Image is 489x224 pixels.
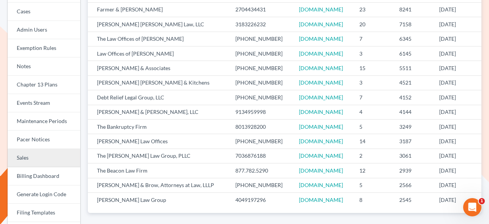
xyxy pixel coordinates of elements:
[433,2,481,17] td: [DATE]
[8,76,80,94] a: Chapter 13 Plans
[393,75,433,90] td: 4521
[393,134,433,149] td: 3187
[353,193,393,207] td: 8
[88,75,229,90] td: [PERSON_NAME] [PERSON_NAME] & Kitchens
[433,105,481,119] td: [DATE]
[88,134,229,149] td: [PERSON_NAME] Law Offices
[393,105,433,119] td: 4144
[299,109,343,115] a: [DOMAIN_NAME]
[8,186,80,204] a: Generate Login Code
[229,17,293,32] td: 3183226232
[229,178,293,192] td: [PHONE_NUMBER]
[299,182,343,188] a: [DOMAIN_NAME]
[229,2,293,17] td: 2704434431
[393,193,433,207] td: 2545
[299,35,343,42] a: [DOMAIN_NAME]
[88,61,229,75] td: [PERSON_NAME] & Associates
[88,90,229,105] td: Debt Relief Legal Group, LLC
[353,75,393,90] td: 3
[229,134,293,149] td: [PHONE_NUMBER]
[88,178,229,192] td: [PERSON_NAME] & Brow, Attorneys at Law, LLLP
[88,193,229,207] td: [PERSON_NAME] Law Group
[299,65,343,71] a: [DOMAIN_NAME]
[433,178,481,192] td: [DATE]
[393,61,433,75] td: 5511
[433,134,481,149] td: [DATE]
[229,163,293,178] td: 877.782.5290
[393,163,433,178] td: 2939
[8,131,80,149] a: Pacer Notices
[8,167,80,186] a: Billing Dashboard
[88,17,229,32] td: [PERSON_NAME] [PERSON_NAME] Law, LLC
[353,119,393,134] td: 5
[353,178,393,192] td: 5
[299,50,343,57] a: [DOMAIN_NAME]
[8,112,80,131] a: Maintenance Periods
[88,46,229,61] td: Law Offices of [PERSON_NAME]
[229,75,293,90] td: [PHONE_NUMBER]
[88,2,229,17] td: Farmer & [PERSON_NAME]
[299,6,343,13] a: [DOMAIN_NAME]
[353,149,393,163] td: 2
[229,46,293,61] td: [PHONE_NUMBER]
[353,2,393,17] td: 23
[433,17,481,32] td: [DATE]
[299,123,343,130] a: [DOMAIN_NAME]
[353,90,393,105] td: 7
[393,32,433,46] td: 6345
[353,32,393,46] td: 7
[433,32,481,46] td: [DATE]
[8,58,80,76] a: Notes
[479,198,485,204] span: 1
[393,149,433,163] td: 3061
[88,119,229,134] td: The Bankruptcy Firm
[393,17,433,32] td: 7158
[299,79,343,86] a: [DOMAIN_NAME]
[393,2,433,17] td: 8241
[433,119,481,134] td: [DATE]
[433,75,481,90] td: [DATE]
[299,138,343,144] a: [DOMAIN_NAME]
[433,90,481,105] td: [DATE]
[229,105,293,119] td: 9134959998
[299,197,343,203] a: [DOMAIN_NAME]
[229,32,293,46] td: [PHONE_NUMBER]
[299,94,343,101] a: [DOMAIN_NAME]
[393,90,433,105] td: 4152
[8,21,80,39] a: Admin Users
[299,167,343,174] a: [DOMAIN_NAME]
[353,17,393,32] td: 20
[8,149,80,167] a: Sales
[433,46,481,61] td: [DATE]
[353,46,393,61] td: 3
[88,32,229,46] td: The Law Offices of [PERSON_NAME]
[393,46,433,61] td: 6145
[8,39,80,58] a: Exemption Rules
[393,178,433,192] td: 2566
[299,21,343,27] a: [DOMAIN_NAME]
[88,163,229,178] td: The Beacon Law Firm
[353,134,393,149] td: 14
[88,105,229,119] td: [PERSON_NAME] & [PERSON_NAME], LLC
[299,152,343,159] a: [DOMAIN_NAME]
[229,193,293,207] td: 4049197296
[353,163,393,178] td: 12
[229,61,293,75] td: [PHONE_NUMBER]
[433,149,481,163] td: [DATE]
[8,204,80,222] a: Filing Templates
[229,119,293,134] td: 8013928200
[88,149,229,163] td: The [PERSON_NAME] Law Group, PLLC
[229,149,293,163] td: 7036876188
[433,61,481,75] td: [DATE]
[353,61,393,75] td: 15
[463,198,481,216] iframe: Intercom live chat
[8,3,80,21] a: Cases
[229,90,293,105] td: [PHONE_NUMBER]
[8,94,80,112] a: Events Stream
[433,163,481,178] td: [DATE]
[353,105,393,119] td: 4
[433,193,481,207] td: [DATE]
[393,119,433,134] td: 3249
